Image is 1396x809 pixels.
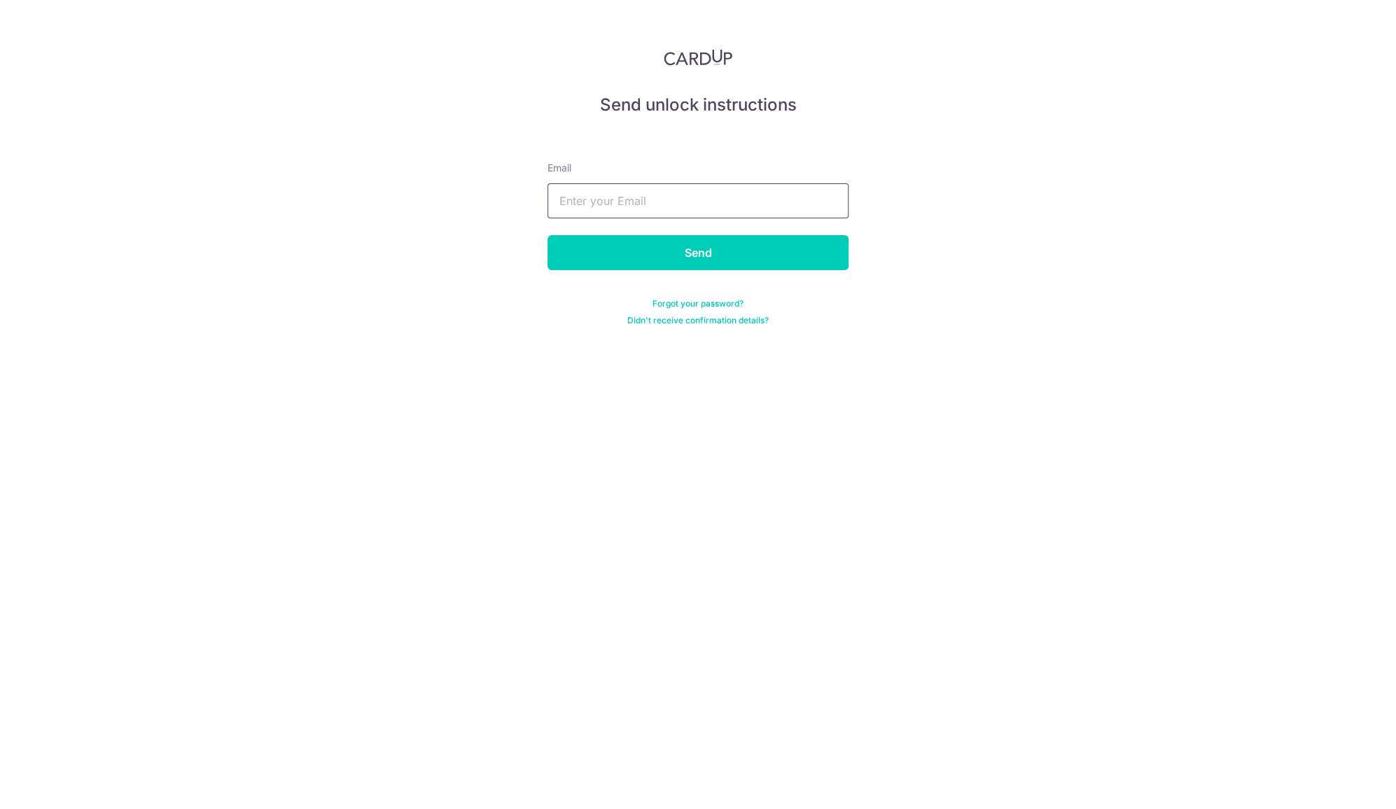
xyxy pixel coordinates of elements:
[547,162,571,174] span: translation missing: en.devise.label.Email
[547,183,849,218] input: Enter your Email
[547,94,849,116] h5: Send unlock instructions
[652,298,744,309] a: Forgot your password?
[627,315,769,326] a: Didn't receive confirmation details?
[547,235,849,270] input: Send
[664,49,732,66] img: CardUp Logo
